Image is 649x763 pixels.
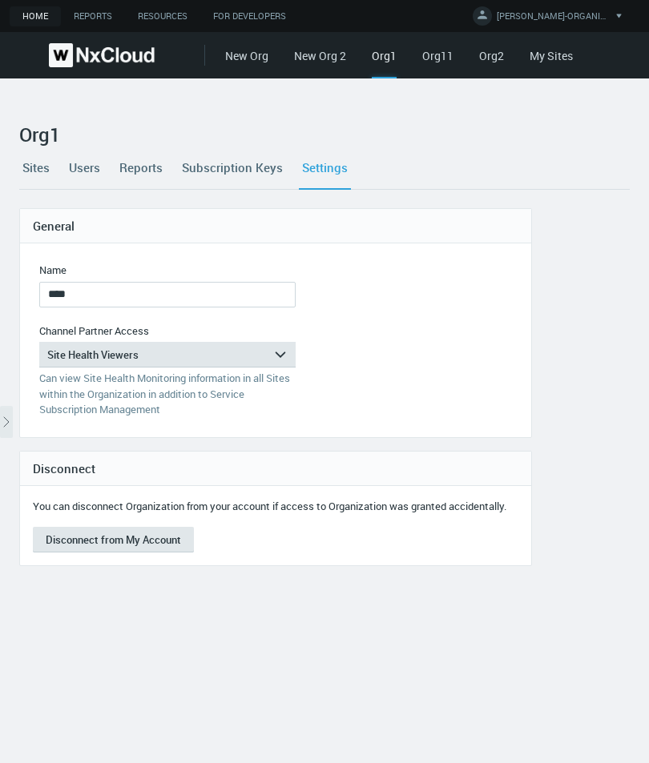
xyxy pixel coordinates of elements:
[200,6,299,26] a: For Developers
[66,146,103,189] a: Users
[225,48,268,63] a: New Org
[39,323,149,339] label: Channel Partner Access
[39,371,290,416] nx-control-message: Can view Site Health Monitoring information in all Sites within the Organization in addition to S...
[33,219,518,233] h4: General
[294,48,346,63] a: New Org 2
[479,48,504,63] a: Org2
[422,48,453,63] a: Org11
[39,342,273,367] div: Site Health Viewers
[61,6,125,26] a: Reports
[116,146,166,189] a: Reports
[33,461,518,476] h4: Disconnect
[10,6,61,26] a: Home
[530,48,573,63] a: My Sites
[19,146,53,189] a: Sites
[39,263,67,279] label: Name
[299,146,351,189] a: Settings
[49,43,155,67] img: Nx Cloud logo
[372,47,397,78] div: Org1
[497,10,609,28] span: [PERSON_NAME]-ORGANIZATION-TEST M.
[33,499,506,515] div: You can disconnect Organization from your account if access to Organization was granted accidenta...
[179,146,286,189] a: Subscription Keys
[19,123,630,146] h2: Org1
[125,6,200,26] a: Resources
[33,527,194,552] button: Disconnect from My Account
